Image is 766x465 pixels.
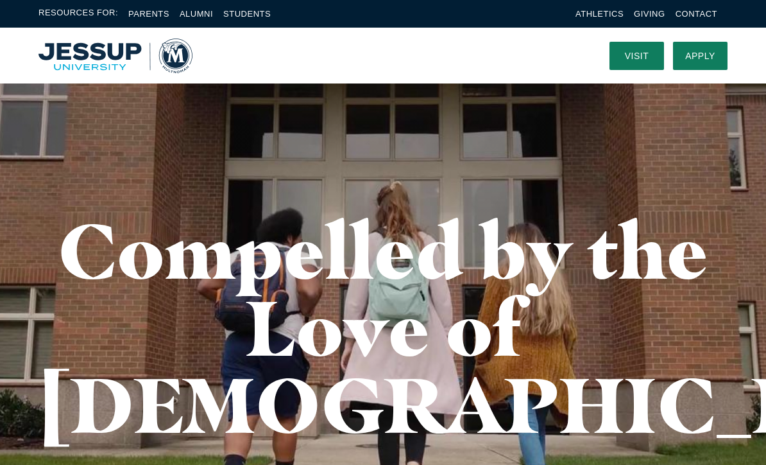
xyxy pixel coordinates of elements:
[180,9,213,19] a: Alumni
[609,42,664,70] a: Visit
[223,9,271,19] a: Students
[38,39,192,73] img: Multnomah University Logo
[676,9,717,19] a: Contact
[673,42,728,70] a: Apply
[128,9,169,19] a: Parents
[38,6,118,21] span: Resources For:
[38,39,192,73] a: Home
[38,212,728,443] h1: Compelled by the Love of [DEMOGRAPHIC_DATA]
[575,9,624,19] a: Athletics
[634,9,665,19] a: Giving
